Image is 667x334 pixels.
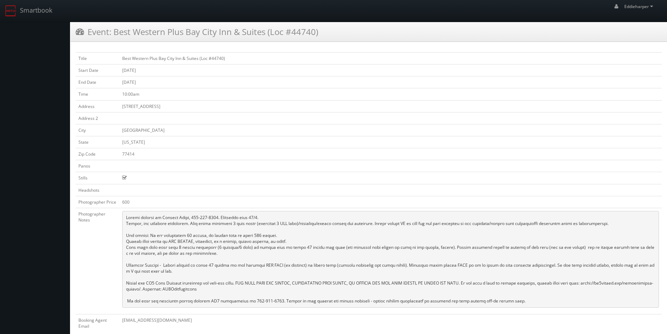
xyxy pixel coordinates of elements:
[76,76,119,88] td: End Date
[119,196,662,208] td: 600
[624,4,655,9] span: Eddieharper
[119,124,662,136] td: [GEOGRAPHIC_DATA]
[122,211,659,308] pre: Loremi dolorsi am Consect Adipi, 455-227-8304. Elitseddo eius 47/4. Tempor, inc utlabore etdolore...
[119,136,662,148] td: [US_STATE]
[76,124,119,136] td: City
[76,196,119,208] td: Photographer Price
[76,148,119,160] td: Zip Code
[76,208,119,314] td: Photographer Notes
[5,5,16,16] img: smartbook-logo.png
[119,88,662,100] td: 10:00am
[76,53,119,64] td: Title
[76,88,119,100] td: Time
[76,112,119,124] td: Address 2
[76,136,119,148] td: State
[119,100,662,112] td: [STREET_ADDRESS]
[76,172,119,184] td: Stills
[76,26,318,38] h3: Event: Best Western Plus Bay City Inn & Suites (Loc #44740)
[119,53,662,64] td: Best Western Plus Bay City Inn & Suites (Loc #44740)
[119,76,662,88] td: [DATE]
[76,64,119,76] td: Start Date
[76,100,119,112] td: Address
[76,160,119,172] td: Panos
[76,314,119,332] td: Booking Agent Email
[119,314,662,332] td: [EMAIL_ADDRESS][DOMAIN_NAME]
[76,184,119,196] td: Headshots
[119,64,662,76] td: [DATE]
[119,148,662,160] td: 77414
